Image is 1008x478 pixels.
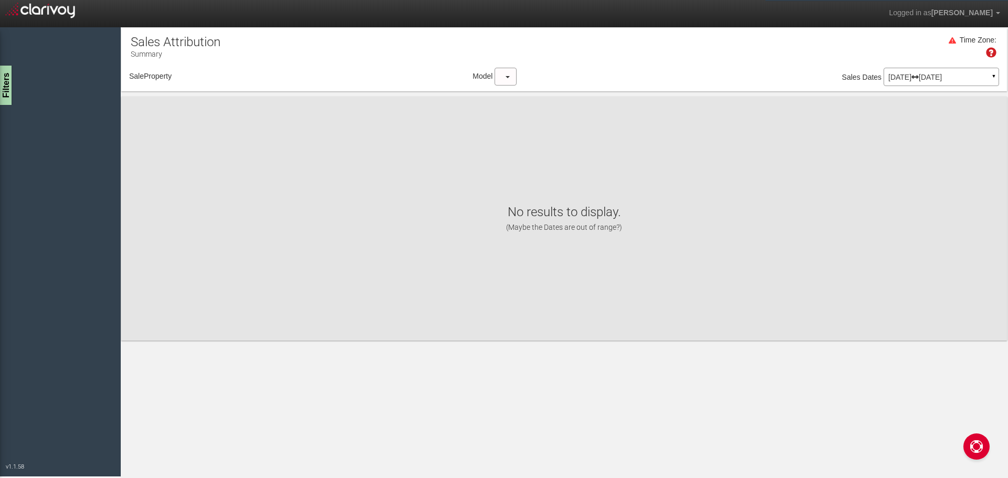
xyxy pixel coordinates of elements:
[956,35,996,46] div: Time Zone:
[889,8,931,17] span: Logged in as
[131,35,220,49] h1: Sales Attribution
[931,8,993,17] span: [PERSON_NAME]
[888,73,994,81] p: [DATE] [DATE]
[131,46,220,59] p: Summary
[842,73,860,81] span: Sales
[129,72,144,80] span: Sale
[989,70,999,87] a: ▼
[863,73,882,81] span: Dates
[132,205,996,232] h1: No results to display.
[881,1,1008,26] a: Logged in as[PERSON_NAME]
[506,223,622,231] span: (Maybe the Dates are out of range?)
